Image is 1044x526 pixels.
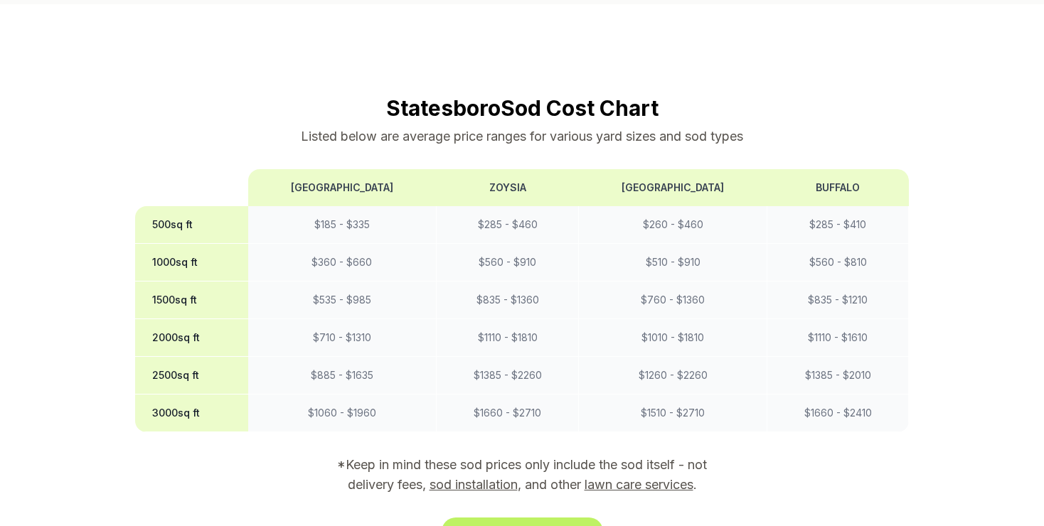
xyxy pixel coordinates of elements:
[437,319,579,357] td: $ 1110 - $ 1810
[579,244,767,281] td: $ 510 - $ 910
[437,357,579,394] td: $ 1385 - $ 2260
[248,394,437,432] td: $ 1060 - $ 1960
[579,281,767,319] td: $ 760 - $ 1360
[135,281,248,319] th: 1500 sq ft
[437,281,579,319] td: $ 835 - $ 1360
[135,357,248,394] th: 2500 sq ft
[579,394,767,432] td: $ 1510 - $ 2710
[248,319,437,357] td: $ 710 - $ 1310
[579,319,767,357] td: $ 1010 - $ 1810
[248,244,437,281] td: $ 360 - $ 660
[248,281,437,319] td: $ 535 - $ 985
[767,206,909,244] td: $ 285 - $ 410
[767,281,909,319] td: $ 835 - $ 1210
[579,169,767,206] th: [GEOGRAPHIC_DATA]
[430,477,518,492] a: sod installation
[579,206,767,244] td: $ 260 - $ 460
[248,206,437,244] td: $ 185 - $ 335
[437,169,579,206] th: Zoysia
[135,127,909,146] p: Listed below are average price ranges for various yard sizes and sod types
[248,169,437,206] th: [GEOGRAPHIC_DATA]
[767,357,909,394] td: $ 1385 - $ 2010
[437,206,579,244] td: $ 285 - $ 460
[767,319,909,357] td: $ 1110 - $ 1610
[135,206,248,244] th: 500 sq ft
[248,357,437,394] td: $ 885 - $ 1635
[767,244,909,281] td: $ 560 - $ 810
[767,394,909,432] td: $ 1660 - $ 2410
[135,244,248,281] th: 1000 sq ft
[135,95,909,121] h2: Statesboro Sod Cost Chart
[767,169,909,206] th: Buffalo
[135,394,248,432] th: 3000 sq ft
[135,319,248,357] th: 2000 sq ft
[579,357,767,394] td: $ 1260 - $ 2260
[317,455,727,495] p: *Keep in mind these sod prices only include the sod itself - not delivery fees, , and other .
[437,244,579,281] td: $ 560 - $ 910
[585,477,693,492] a: lawn care services
[437,394,579,432] td: $ 1660 - $ 2710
